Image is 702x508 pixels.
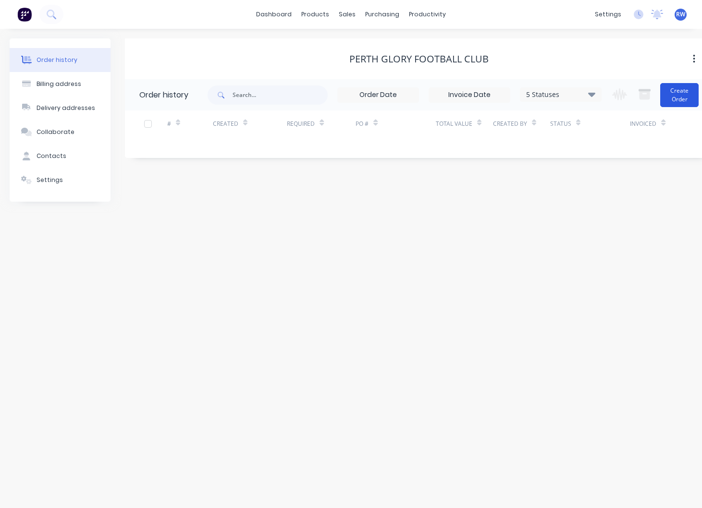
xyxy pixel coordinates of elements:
a: dashboard [251,7,296,22]
button: Create Order [660,83,699,107]
div: Perth Glory Football Club [349,53,489,65]
button: Order history [10,48,111,72]
div: Collaborate [37,128,74,136]
div: Invoiced [630,110,676,137]
div: Total Value [436,120,472,128]
div: sales [334,7,360,22]
button: Contacts [10,144,111,168]
div: Created [213,120,238,128]
div: Order history [139,89,188,101]
div: Created [213,110,287,137]
div: Required [287,110,356,137]
div: products [296,7,334,22]
div: purchasing [360,7,404,22]
button: Settings [10,168,111,192]
div: PO # [356,120,369,128]
div: Settings [37,176,63,184]
div: PO # [356,110,436,137]
input: Order Date [338,88,419,102]
div: Created By [493,110,550,137]
div: Status [550,110,630,137]
div: Invoiced [630,120,656,128]
input: Search... [233,85,328,105]
div: Delivery addresses [37,104,95,112]
span: RW [676,10,685,19]
div: settings [590,7,626,22]
div: Order history [37,56,77,64]
div: productivity [404,7,451,22]
div: Contacts [37,152,66,160]
div: # [167,110,213,137]
div: # [167,120,171,128]
div: Total Value [436,110,493,137]
div: 5 Statuses [520,89,601,100]
button: Delivery addresses [10,96,111,120]
div: Status [550,120,571,128]
img: Factory [17,7,32,22]
div: Created By [493,120,527,128]
input: Invoice Date [429,88,510,102]
div: Billing address [37,80,81,88]
button: Collaborate [10,120,111,144]
button: Billing address [10,72,111,96]
div: Required [287,120,315,128]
